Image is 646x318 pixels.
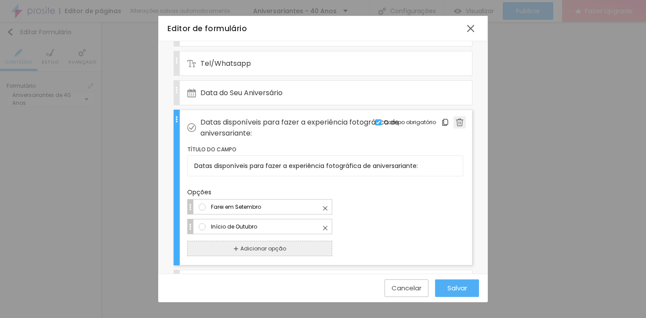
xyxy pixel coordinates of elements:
img: Icone [174,116,180,122]
img: Icone [187,59,196,68]
button: Cancelar [385,279,428,297]
span: Datas disponíveis para fazer a experiência fotográfica de aniversariante: [200,117,438,139]
span: Editor de formulário [167,23,247,34]
img: Icone [187,123,196,132]
img: Icone [174,57,180,64]
button: Adicionar opção [187,241,332,256]
button: Salvar [435,279,479,297]
span: Adicionar opção [240,244,286,253]
img: Icone [323,206,327,211]
input: OpçõesIconeIconeIconeIcone [210,222,325,231]
img: Icone [187,224,193,230]
img: Icone [187,204,193,210]
span: Data do Seu Aniversário [200,87,283,98]
span: Campo obrigatório [384,118,436,126]
input: OpçõesIconeIconeIconeIcone [210,202,325,211]
img: Icone [323,226,327,230]
span: Salvar [447,284,467,292]
img: Icone [187,89,196,97]
span: Título do campo [187,146,236,153]
span: Opções [187,187,463,197]
span: Tel/Whatsapp [200,58,251,69]
img: Icone [376,120,381,125]
img: Icone [456,118,464,126]
img: Icone [441,118,449,126]
img: Icone [174,87,180,93]
div: Cancelar [392,284,421,292]
img: Icone [234,247,238,251]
